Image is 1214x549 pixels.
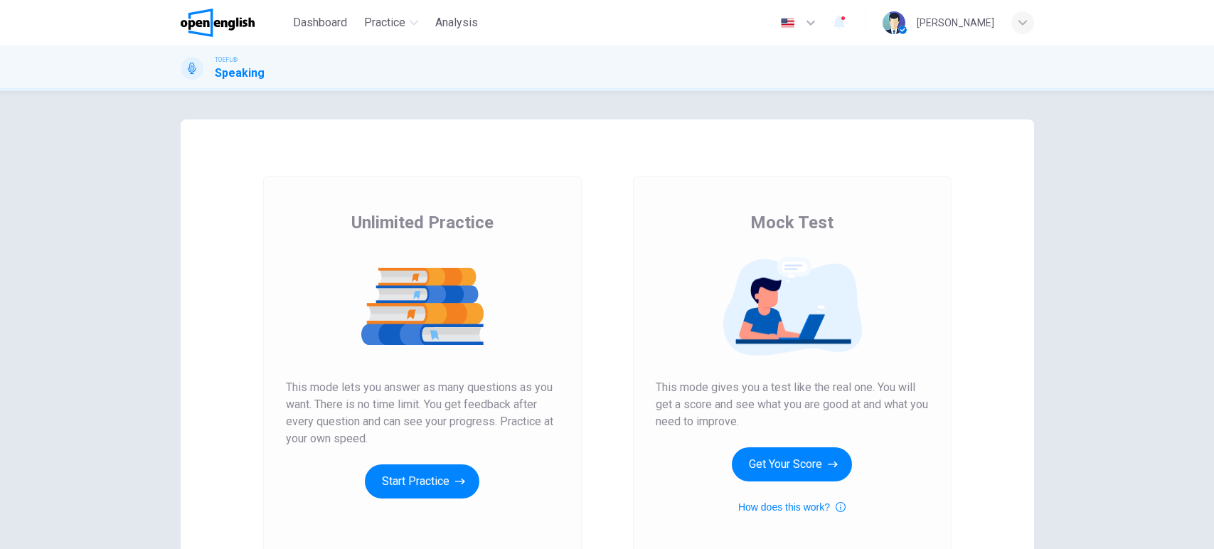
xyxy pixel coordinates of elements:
[435,14,478,31] span: Analysis
[656,379,929,430] span: This mode gives you a test like the real one. You will get a score and see what you are good at a...
[293,14,347,31] span: Dashboard
[779,18,797,28] img: en
[364,14,405,31] span: Practice
[365,464,479,499] button: Start Practice
[286,379,559,447] span: This mode lets you answer as many questions as you want. There is no time limit. You get feedback...
[287,10,353,36] button: Dashboard
[883,11,905,34] img: Profile picture
[750,211,834,234] span: Mock Test
[181,9,255,37] img: OpenEnglish logo
[215,65,265,82] h1: Speaking
[215,55,238,65] span: TOEFL®
[358,10,424,36] button: Practice
[181,9,288,37] a: OpenEnglish logo
[430,10,484,36] button: Analysis
[351,211,494,234] span: Unlimited Practice
[917,14,994,31] div: [PERSON_NAME]
[738,499,846,516] button: How does this work?
[732,447,852,481] button: Get Your Score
